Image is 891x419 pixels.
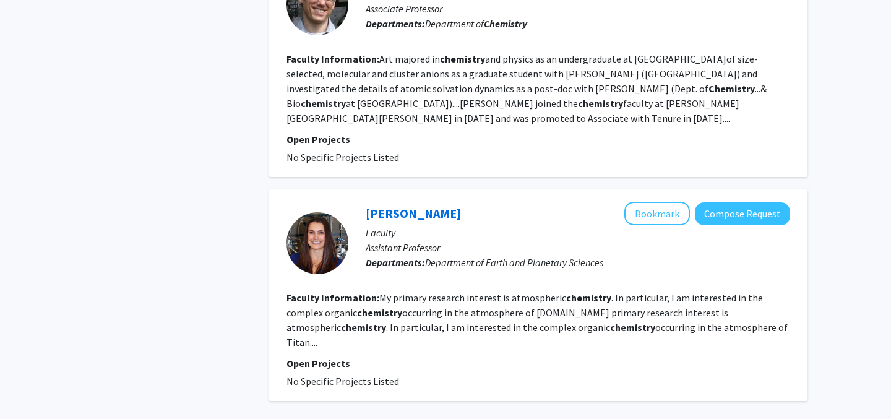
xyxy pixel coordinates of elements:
[341,321,386,334] b: chemistry
[610,321,655,334] b: chemistry
[578,97,623,110] b: chemistry
[695,202,790,225] button: Compose Request to Sarah Horst
[286,53,767,124] fg-read-more: Art majored in and physics as an undergraduate at [GEOGRAPHIC_DATA]of size-selected, molecular an...
[708,82,755,95] b: Chemistry
[9,363,53,410] iframe: Chat
[286,356,790,371] p: Open Projects
[366,17,425,30] b: Departments:
[425,17,527,30] span: Department of
[366,205,461,221] a: [PERSON_NAME]
[440,53,485,65] b: chemistry
[286,132,790,147] p: Open Projects
[357,306,402,319] b: chemistry
[366,1,790,16] p: Associate Professor
[286,375,399,387] span: No Specific Projects Listed
[624,202,690,225] button: Add Sarah Horst to Bookmarks
[286,151,399,163] span: No Specific Projects Listed
[286,53,379,65] b: Faculty Information:
[366,240,790,255] p: Assistant Professor
[366,256,425,269] b: Departments:
[301,97,346,110] b: chemistry
[286,292,788,348] fg-read-more: My primary research interest is atmospheric . In particular, I am interested in the complex organ...
[286,292,379,304] b: Faculty Information:
[366,225,790,240] p: Faculty
[425,256,603,269] span: Department of Earth and Planetary Sciences
[484,17,527,30] b: Chemistry
[566,292,611,304] b: chemistry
